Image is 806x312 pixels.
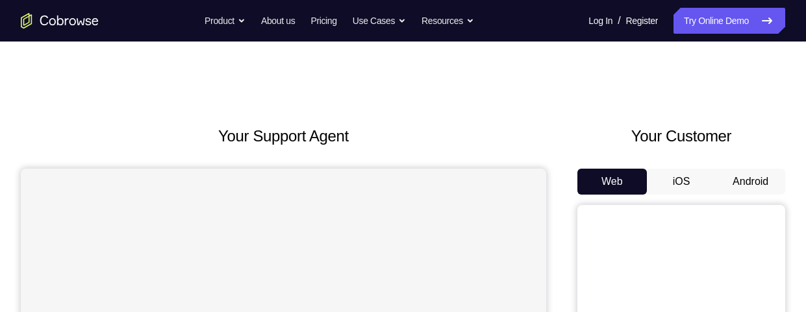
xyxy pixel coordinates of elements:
h2: Your Support Agent [21,125,546,148]
button: Use Cases [353,8,406,34]
a: Log In [588,8,612,34]
button: Web [577,169,647,195]
a: About us [261,8,295,34]
a: Go to the home page [21,13,99,29]
a: Register [626,8,658,34]
h2: Your Customer [577,125,785,148]
span: / [618,13,620,29]
button: iOS [647,169,716,195]
button: Product [205,8,246,34]
button: Resources [422,8,474,34]
a: Try Online Demo [674,8,785,34]
a: Pricing [310,8,336,34]
button: Android [716,169,785,195]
